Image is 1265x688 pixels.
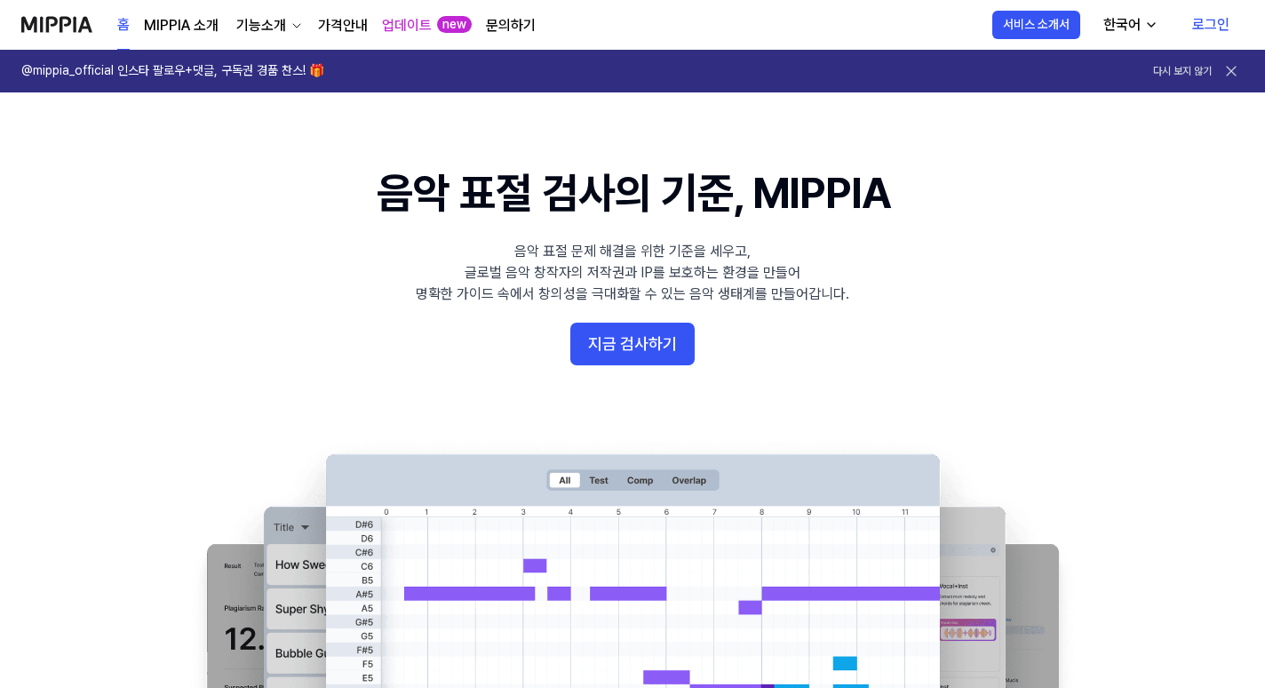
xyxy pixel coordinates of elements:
[437,16,472,34] div: new
[233,15,304,36] button: 기능소개
[570,323,695,365] button: 지금 검사하기
[377,164,889,223] h1: 음악 표절 검사의 기준, MIPPIA
[318,15,368,36] a: 가격안내
[416,241,849,305] div: 음악 표절 문제 해결을 위한 기준을 세우고, 글로벌 음악 창작자의 저작권과 IP를 보호하는 환경을 만들어 명확한 가이드 속에서 창의성을 극대화할 수 있는 음악 생태계를 만들어...
[1100,14,1144,36] div: 한국어
[992,11,1080,39] button: 서비스 소개서
[1089,7,1169,43] button: 한국어
[117,1,130,50] a: 홈
[233,15,290,36] div: 기능소개
[1153,64,1212,79] button: 다시 보지 않기
[486,15,536,36] a: 문의하기
[382,15,432,36] a: 업데이트
[21,62,324,80] h1: @mippia_official 인스타 팔로우+댓글, 구독권 경품 찬스! 🎁
[144,15,219,36] a: MIPPIA 소개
